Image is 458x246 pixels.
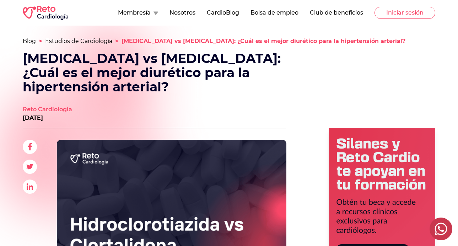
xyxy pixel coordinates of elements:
[23,105,72,114] a: Reto Cardiología
[23,114,72,122] p: [DATE]
[118,9,158,17] button: Membresía
[122,38,405,44] span: [MEDICAL_DATA] vs [MEDICAL_DATA]: ¿Cuál es el mejor diurético para la hipertensión arterial?
[115,38,119,44] span: >
[310,9,363,17] button: Club de beneficios
[23,6,68,20] img: RETO Cardio Logo
[45,38,112,44] a: Estudios de Cardiología
[23,51,296,94] h1: [MEDICAL_DATA] vs [MEDICAL_DATA]: ¿Cuál es el mejor diurético para la hipertensión arterial?
[39,38,42,44] span: >
[250,9,298,17] button: Bolsa de empleo
[23,38,36,44] a: Blog
[169,9,195,17] button: Nosotros
[207,9,239,17] button: CardioBlog
[375,7,435,19] button: Iniciar sesión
